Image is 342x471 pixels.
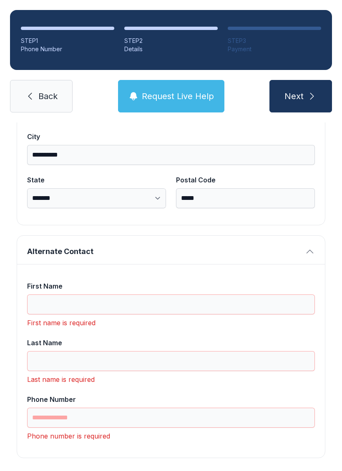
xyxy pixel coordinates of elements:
[27,431,315,441] div: Phone number is required
[38,90,58,102] span: Back
[27,318,315,328] div: First name is required
[27,281,315,291] div: First Name
[124,45,218,53] div: Details
[27,408,315,428] input: Phone Number
[228,45,321,53] div: Payment
[17,236,325,264] button: Alternate Contact
[27,374,315,384] div: Last name is required
[176,188,315,208] input: Postal Code
[27,294,315,314] input: First Name
[21,45,114,53] div: Phone Number
[27,246,302,257] span: Alternate Contact
[27,145,315,165] input: City
[27,394,315,404] div: Phone Number
[27,351,315,371] input: Last Name
[27,188,166,208] select: State
[228,37,321,45] div: STEP 3
[21,37,114,45] div: STEP 1
[284,90,304,102] span: Next
[124,37,218,45] div: STEP 2
[27,175,166,185] div: State
[27,338,315,348] div: Last Name
[176,175,315,185] div: Postal Code
[27,132,315,142] div: City
[142,90,214,102] span: Request Live Help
